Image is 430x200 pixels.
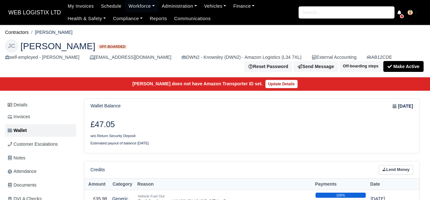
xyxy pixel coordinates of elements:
a: WEB LOGISTIX LTD [5,6,64,19]
li: [PERSON_NAME] [29,29,73,36]
button: Reset Password [244,61,292,72]
th: Category [110,178,135,190]
div: DWN2 - Knowsley (DWN2) - Amazon Logistics (L34 7XL) [182,54,301,61]
a: Send Message [293,61,338,72]
strong: [DATE] [398,103,413,110]
a: Update Details [265,80,298,88]
a: Customer Escalations [5,138,76,150]
div: [EMAIL_ADDRESS][DOMAIN_NAME] [90,54,171,61]
th: Date [368,178,410,190]
a: Wallet [5,124,76,137]
a: AB12CDE [367,54,392,61]
span: Off-boarded [98,44,127,49]
h6: Credits [90,167,105,173]
a: Communications [171,12,215,25]
a: Lend Money [379,165,413,174]
input: Search... [299,6,395,19]
iframe: Chat Widget [398,169,430,200]
a: Documents [5,179,76,191]
span: Documents [8,181,36,189]
th: Payments [313,178,368,190]
small: Estimated payout of balance [DATE] [90,141,149,145]
div: self-employed - [PERSON_NAME] [5,54,80,61]
a: Health & Safety [64,12,110,25]
a: Contractors [5,30,29,35]
span: Customer Escalations [8,141,58,148]
button: Make Active [383,61,424,72]
h6: Wallet Balance [90,103,121,109]
span: Attendance [8,168,36,175]
span: Wallet [8,127,27,134]
span: Notes [8,154,25,162]
small: w/o Return Security Deposit [90,134,136,138]
button: Off-boarding steps [340,61,382,72]
small: Vehicle Fuel Out [138,194,164,198]
a: Attendance [5,165,76,178]
div: 100% [316,193,365,198]
div: External Accounting [312,54,356,61]
a: Compliance [109,12,146,25]
a: Details [5,99,76,111]
th: Amount [84,178,110,190]
th: Reason [135,178,313,190]
span: [PERSON_NAME] [20,42,95,50]
h3: £47.05 [90,120,247,129]
a: Notes [5,152,76,164]
a: Invoices [5,111,76,123]
div: John Crawford [0,35,430,77]
a: Reports [146,12,170,25]
div: JC [5,40,18,52]
span: Invoices [8,113,30,120]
